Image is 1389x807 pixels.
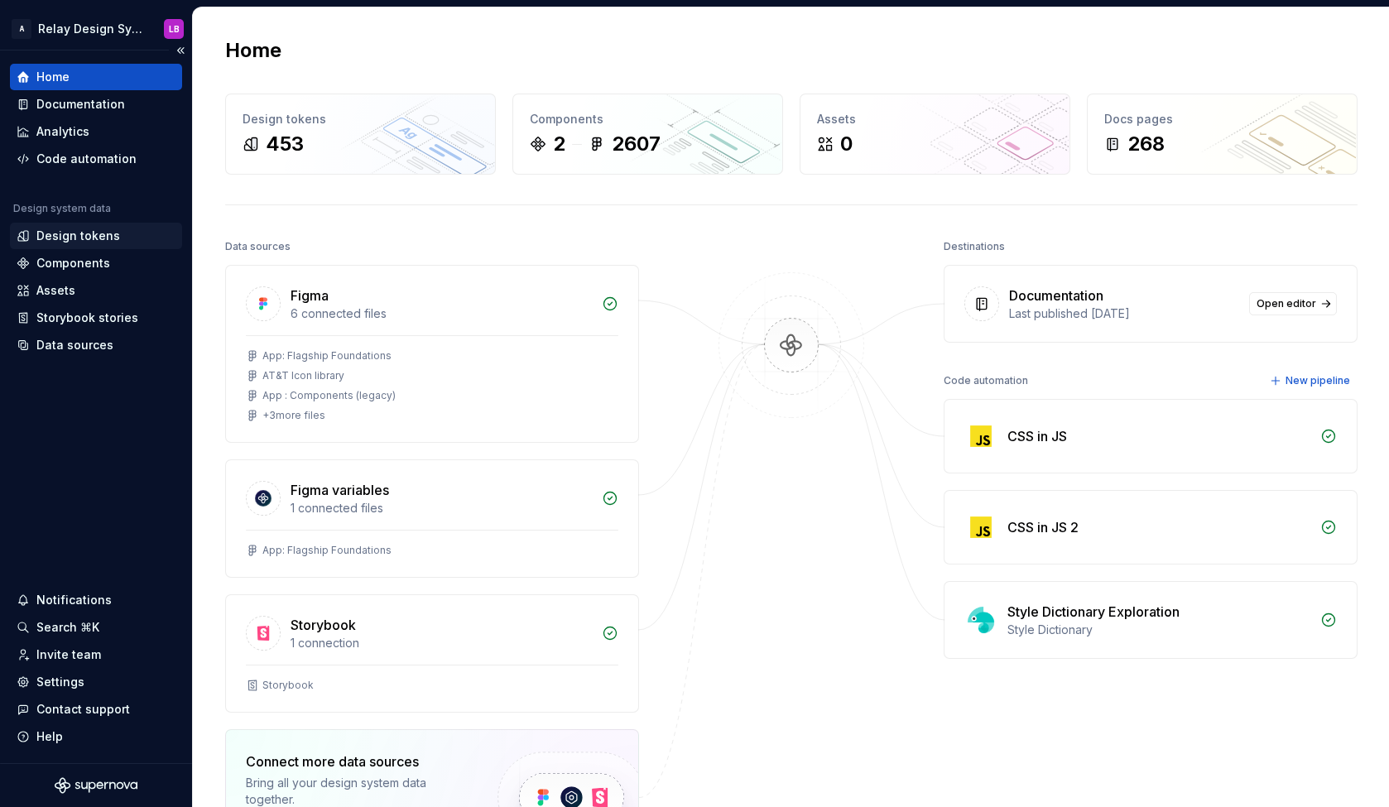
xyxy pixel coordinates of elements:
div: Assets [817,111,1053,127]
div: Analytics [36,123,89,140]
div: Style Dictionary Exploration [1007,602,1180,622]
div: Invite team [36,646,101,663]
div: Code automation [944,369,1028,392]
div: 1 connection [291,635,592,651]
button: Notifications [10,587,182,613]
div: 268 [1127,131,1165,157]
button: Contact support [10,696,182,723]
div: Components [530,111,766,127]
div: Design system data [13,202,111,215]
a: Docs pages268 [1087,94,1358,175]
div: Storybook [262,679,314,692]
button: Collapse sidebar [169,39,192,62]
div: App: Flagship Foundations [262,544,392,557]
div: Assets [36,282,75,299]
div: Storybook [291,615,356,635]
div: Components [36,255,110,271]
span: Open editor [1257,297,1316,310]
div: App : Components (legacy) [262,389,396,402]
button: ARelay Design SystemLB [3,11,189,46]
a: Storybook stories [10,305,182,331]
div: 2607 [612,131,661,157]
a: Invite team [10,641,182,668]
a: Design tokens [10,223,182,249]
div: Code automation [36,151,137,167]
div: Design tokens [36,228,120,244]
div: 2 [553,131,565,157]
div: Home [36,69,70,85]
div: Documentation [1009,286,1103,305]
div: Data sources [36,337,113,353]
a: Documentation [10,91,182,118]
div: Connect more data sources [246,752,469,771]
a: Components [10,250,182,276]
div: Settings [36,674,84,690]
div: Documentation [36,96,125,113]
a: Home [10,64,182,90]
div: 6 connected files [291,305,592,322]
div: 1 connected files [291,500,592,516]
a: Figma variables1 connected filesApp: Flagship Foundations [225,459,639,578]
a: Components22607 [512,94,783,175]
div: Relay Design System [38,21,144,37]
div: Contact support [36,701,130,718]
div: + 3 more files [262,409,325,422]
div: CSS in JS [1007,426,1067,446]
div: Data sources [225,235,291,258]
a: Open editor [1249,292,1337,315]
a: Design tokens453 [225,94,496,175]
a: Storybook1 connectionStorybook [225,594,639,713]
a: Settings [10,669,182,695]
div: Notifications [36,592,112,608]
div: Help [36,728,63,745]
div: CSS in JS 2 [1007,517,1079,537]
a: Figma6 connected filesApp: Flagship FoundationsAT&T Icon libraryApp : Components (legacy)+3more f... [225,265,639,443]
div: LB [169,22,180,36]
a: Analytics [10,118,182,145]
span: New pipeline [1286,374,1350,387]
a: Data sources [10,332,182,358]
div: Storybook stories [36,310,138,326]
div: Last published [DATE] [1009,305,1239,322]
div: App: Flagship Foundations [262,349,392,363]
svg: Supernova Logo [55,777,137,794]
div: AT&T Icon library [262,369,344,382]
button: Help [10,723,182,750]
div: A [12,19,31,39]
div: Destinations [944,235,1005,258]
div: 453 [266,131,304,157]
div: Figma variables [291,480,389,500]
div: Figma [291,286,329,305]
button: New pipeline [1265,369,1358,392]
div: Search ⌘K [36,619,99,636]
div: Style Dictionary [1007,622,1310,638]
div: Docs pages [1104,111,1340,127]
div: Design tokens [243,111,478,127]
button: Search ⌘K [10,614,182,641]
a: Code automation [10,146,182,172]
div: 0 [840,131,853,157]
a: Assets0 [800,94,1070,175]
h2: Home [225,37,281,64]
a: Assets [10,277,182,304]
